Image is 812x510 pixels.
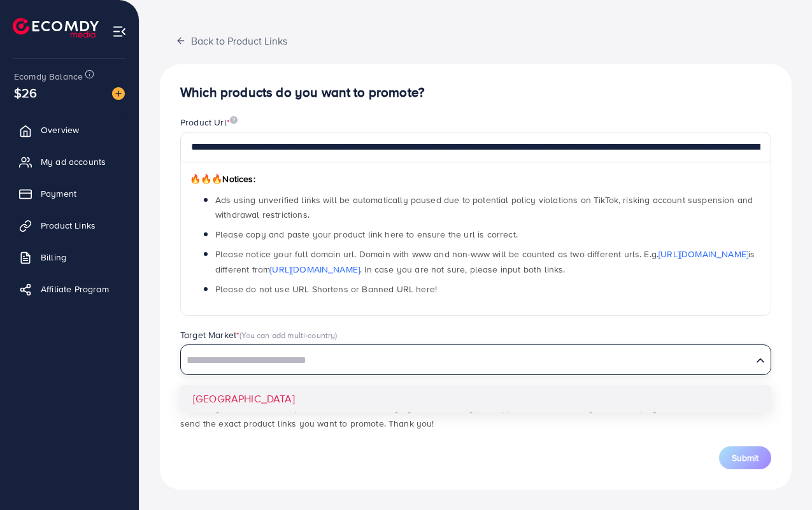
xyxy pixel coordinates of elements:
[719,446,771,469] button: Submit
[239,329,337,341] span: (You can add multi-country)
[10,181,129,206] a: Payment
[41,187,76,200] span: Payment
[180,385,771,413] li: [GEOGRAPHIC_DATA]
[112,24,127,39] img: menu
[758,453,802,500] iframe: Chat
[190,173,255,185] span: Notices:
[160,27,303,54] button: Back to Product Links
[41,155,106,168] span: My ad accounts
[13,18,99,38] img: logo
[215,248,755,275] span: Please notice your full domain url. Domain with www and non-www will be counted as two different ...
[180,85,771,101] h4: Which products do you want to promote?
[659,248,748,260] a: [URL][DOMAIN_NAME]
[215,228,518,241] span: Please copy and paste your product link here to ensure the url is correct.
[10,244,129,270] a: Billing
[14,70,83,83] span: Ecomdy Balance
[180,116,238,129] label: Product Url
[190,173,222,185] span: 🔥🔥🔥
[14,83,37,102] span: $26
[41,283,109,295] span: Affiliate Program
[10,117,129,143] a: Overview
[215,283,437,295] span: Please do not use URL Shortens or Banned URL here!
[215,194,753,221] span: Ads using unverified links will be automatically paused due to potential policy violations on Tik...
[732,451,759,464] span: Submit
[41,124,79,136] span: Overview
[230,116,238,124] img: image
[10,276,129,302] a: Affiliate Program
[10,149,129,174] a: My ad accounts
[180,329,338,341] label: Target Market
[41,251,66,264] span: Billing
[112,87,125,100] img: image
[41,219,96,232] span: Product Links
[270,263,360,276] a: [URL][DOMAIN_NAME]
[180,400,771,431] p: *Note: If you use unverified product links, the Ecomdy system will notify the support team to rev...
[180,344,771,375] div: Search for option
[10,213,129,238] a: Product Links
[182,351,751,371] input: Search for option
